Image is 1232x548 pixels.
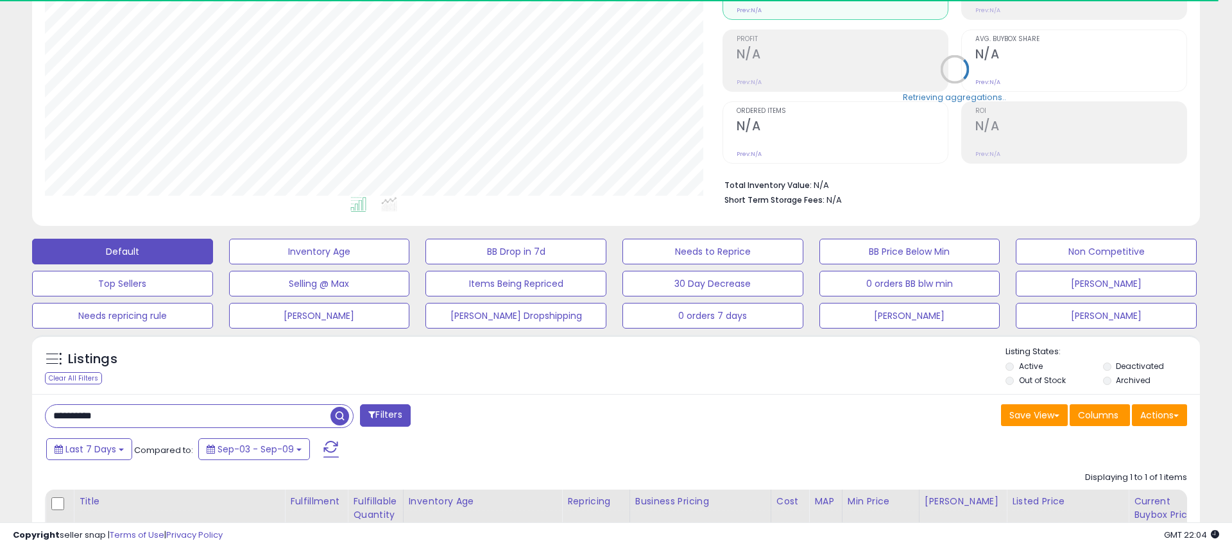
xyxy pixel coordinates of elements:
button: [PERSON_NAME] [1016,271,1197,296]
button: 30 Day Decrease [622,271,803,296]
div: Fulfillment [290,495,342,508]
button: BB Drop in 7d [425,239,606,264]
button: Default [32,239,213,264]
button: 0 orders BB blw min [819,271,1000,296]
button: Save View [1001,404,1068,426]
button: 0 orders 7 days [622,303,803,329]
div: Retrieving aggregations.. [903,91,1006,103]
span: Columns [1078,409,1118,422]
button: [PERSON_NAME] [819,303,1000,329]
button: [PERSON_NAME] [229,303,410,329]
label: Active [1019,361,1043,372]
p: Listing States: [1005,346,1199,358]
div: Displaying 1 to 1 of 1 items [1085,472,1187,484]
h5: Listings [68,350,117,368]
label: Out of Stock [1019,375,1066,386]
div: Repricing [567,495,624,508]
button: Sep-03 - Sep-09 [198,438,310,460]
button: Needs to Reprice [622,239,803,264]
label: Deactivated [1116,361,1164,372]
button: [PERSON_NAME] [1016,303,1197,329]
div: Fulfillable Quantity [353,495,397,522]
button: Last 7 Days [46,438,132,460]
button: Selling @ Max [229,271,410,296]
div: Listed Price [1012,495,1123,508]
button: Filters [360,404,410,427]
a: Terms of Use [110,529,164,541]
button: Non Competitive [1016,239,1197,264]
div: Current Buybox Price [1134,495,1200,522]
div: [PERSON_NAME] [925,495,1001,508]
div: Inventory Age [409,495,556,508]
div: Cost [776,495,804,508]
span: Sep-03 - Sep-09 [218,443,294,456]
span: Compared to: [134,444,193,456]
button: Top Sellers [32,271,213,296]
div: MAP [814,495,836,508]
button: Items Being Repriced [425,271,606,296]
button: BB Price Below Min [819,239,1000,264]
strong: Copyright [13,529,60,541]
button: [PERSON_NAME] Dropshipping [425,303,606,329]
span: 2025-09-17 22:04 GMT [1164,529,1219,541]
div: seller snap | | [13,529,223,542]
button: Inventory Age [229,239,410,264]
button: Actions [1132,404,1187,426]
button: Needs repricing rule [32,303,213,329]
div: Min Price [848,495,914,508]
a: Privacy Policy [166,529,223,541]
label: Archived [1116,375,1151,386]
div: Clear All Filters [45,372,102,384]
div: Business Pricing [635,495,766,508]
span: Last 7 Days [65,443,116,456]
div: Title [79,495,279,508]
button: Columns [1070,404,1130,426]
